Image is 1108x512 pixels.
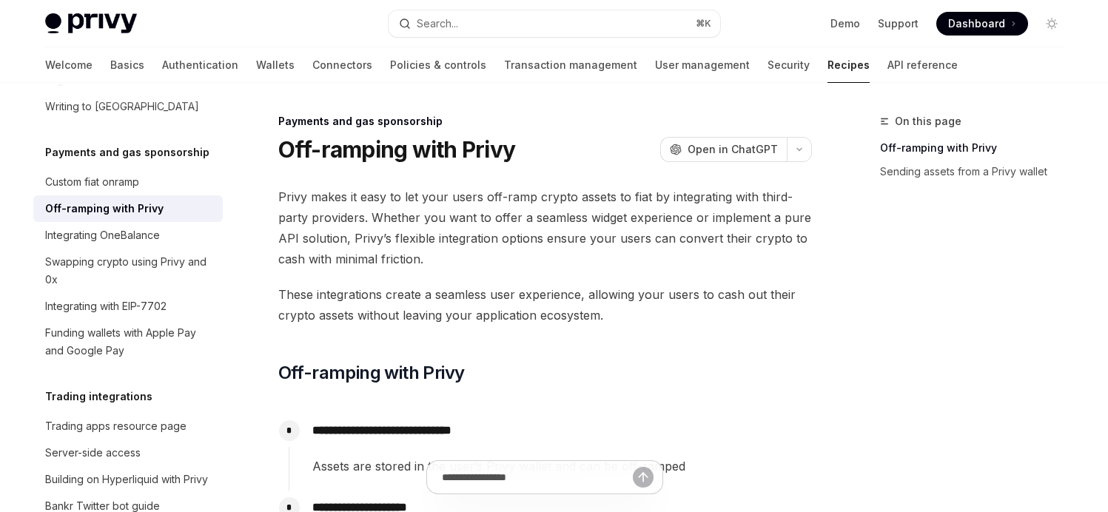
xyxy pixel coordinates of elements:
[162,47,238,83] a: Authentication
[33,413,223,439] a: Trading apps resource page
[33,93,223,120] a: Writing to [GEOGRAPHIC_DATA]
[278,136,516,163] h1: Off-ramping with Privy
[312,456,811,476] span: Assets are stored in the user’s Privy wallet and can be off-ramped
[45,144,209,161] h5: Payments and gas sponsorship
[33,222,223,249] a: Integrating OneBalance
[45,253,214,289] div: Swapping crypto using Privy and 0x
[936,12,1028,36] a: Dashboard
[895,112,961,130] span: On this page
[33,293,223,320] a: Integrating with EIP-7702
[45,324,214,360] div: Funding wallets with Apple Pay and Google Pay
[110,47,144,83] a: Basics
[45,47,93,83] a: Welcome
[278,186,812,269] span: Privy makes it easy to let your users off-ramp crypto assets to fiat by integrating with third-pa...
[878,16,919,31] a: Support
[633,467,654,488] button: Send message
[45,388,152,405] h5: Trading integrations
[655,47,750,83] a: User management
[504,47,637,83] a: Transaction management
[278,284,812,326] span: These integrations create a seamless user experience, allowing your users to cash out their crypt...
[256,47,295,83] a: Wallets
[880,160,1075,183] a: Sending assets from a Privy wallet
[417,15,458,33] div: Search...
[45,173,139,191] div: Custom fiat onramp
[880,136,1075,160] a: Off-ramping with Privy
[45,226,160,244] div: Integrating OneBalance
[1040,12,1064,36] button: Toggle dark mode
[948,16,1005,31] span: Dashboard
[442,461,633,494] input: Ask a question...
[389,10,720,37] button: Open search
[45,13,137,34] img: light logo
[33,439,223,466] a: Server-side access
[33,195,223,222] a: Off-ramping with Privy
[887,47,958,83] a: API reference
[696,18,711,30] span: ⌘ K
[33,249,223,293] a: Swapping crypto using Privy and 0x
[688,142,778,157] span: Open in ChatGPT
[660,137,787,162] button: Open in ChatGPT
[278,361,465,385] span: Off-ramping with Privy
[33,169,223,195] a: Custom fiat onramp
[45,297,167,315] div: Integrating with EIP-7702
[768,47,810,83] a: Security
[45,98,199,115] div: Writing to [GEOGRAPHIC_DATA]
[33,466,223,493] a: Building on Hyperliquid with Privy
[830,16,860,31] a: Demo
[45,444,141,462] div: Server-side access
[45,417,187,435] div: Trading apps resource page
[827,47,870,83] a: Recipes
[390,47,486,83] a: Policies & controls
[45,200,164,218] div: Off-ramping with Privy
[278,114,812,129] div: Payments and gas sponsorship
[45,471,208,488] div: Building on Hyperliquid with Privy
[33,320,223,364] a: Funding wallets with Apple Pay and Google Pay
[312,47,372,83] a: Connectors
